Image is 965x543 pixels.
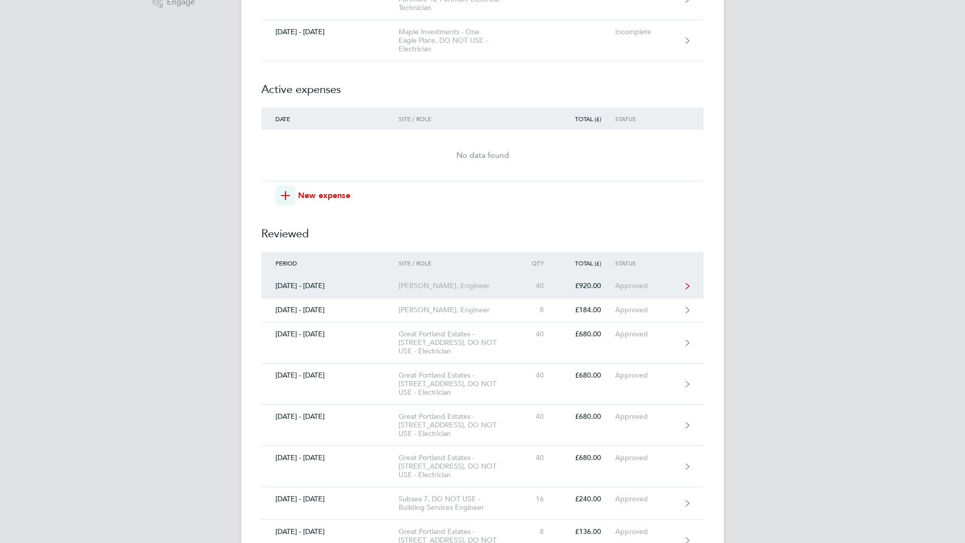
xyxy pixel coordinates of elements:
div: Approved [615,454,677,462]
button: New expense [275,186,350,206]
div: Approved [615,495,677,503]
div: [DATE] - [DATE] [261,454,399,462]
div: Qty [514,259,558,266]
div: £680.00 [558,412,615,421]
div: Total (£) [558,259,615,266]
div: Great Portland Estates - [STREET_ADDRESS], DO NOT USE - Electrician [399,454,514,479]
div: 8 [514,527,558,536]
div: [DATE] - [DATE] [261,495,399,503]
div: Great Portland Estates - [STREET_ADDRESS], DO NOT USE - Electrician [399,371,514,397]
div: Approved [615,306,677,314]
a: [DATE] - [DATE][PERSON_NAME], Engineer8£184.00Approved [261,298,704,322]
div: Incomplete [615,28,677,36]
div: Total (£) [558,115,615,122]
div: £136.00 [558,527,615,536]
div: Approved [615,527,677,536]
div: [DATE] - [DATE] [261,330,399,338]
a: [DATE] - [DATE]Great Portland Estates - [STREET_ADDRESS], DO NOT USE - Electrician40£680.00Approved [261,322,704,364]
div: [DATE] - [DATE] [261,371,399,380]
div: [PERSON_NAME], Engineer [399,282,514,290]
div: 40 [514,412,558,421]
div: Great Portland Estates - [STREET_ADDRESS], DO NOT USE - Electrician [399,412,514,438]
div: [DATE] - [DATE] [261,28,399,36]
div: £680.00 [558,454,615,462]
div: £680.00 [558,371,615,380]
a: [DATE] - [DATE]Great Portland Estates - [STREET_ADDRESS], DO NOT USE - Electrician40£680.00Approved [261,405,704,446]
a: [DATE] - [DATE][PERSON_NAME], Engineer40£920.00Approved [261,274,704,298]
h2: Active expenses [261,61,704,108]
div: 8 [514,306,558,314]
div: Date [261,115,399,122]
div: 40 [514,282,558,290]
div: Status [615,259,677,266]
div: £184.00 [558,306,615,314]
div: £920.00 [558,282,615,290]
div: Approved [615,412,677,421]
div: 40 [514,371,558,380]
a: [DATE] - [DATE]Subsea 7, DO NOT USE - Building Services Engineer16£240.00Approved [261,487,704,520]
span: Period [275,259,297,267]
h2: Reviewed [261,206,704,252]
div: [DATE] - [DATE] [261,527,399,536]
div: £240.00 [558,495,615,503]
div: Subsea 7, DO NOT USE - Building Services Engineer [399,495,514,512]
div: Approved [615,282,677,290]
div: Site / Role [399,115,514,122]
div: No data found [261,149,704,161]
div: Great Portland Estates - [STREET_ADDRESS], DO NOT USE - Electrician [399,330,514,355]
div: 16 [514,495,558,503]
div: 40 [514,454,558,462]
div: Site / Role [399,259,514,266]
div: Maple Investments - One Eagle Place, DO NOT USE - Electrician [399,28,514,53]
div: [DATE] - [DATE] [261,306,399,314]
span: New expense [298,190,350,202]
div: 40 [514,330,558,338]
a: [DATE] - [DATE]Great Portland Estates - [STREET_ADDRESS], DO NOT USE - Electrician40£680.00Approved [261,446,704,487]
div: [DATE] - [DATE] [261,282,399,290]
div: Approved [615,330,677,338]
div: £680.00 [558,330,615,338]
div: [PERSON_NAME], Engineer [399,306,514,314]
div: Approved [615,371,677,380]
div: Status [615,115,677,122]
div: [DATE] - [DATE] [261,412,399,421]
a: [DATE] - [DATE]Maple Investments - One Eagle Place, DO NOT USE - ElectricianIncomplete [261,20,704,61]
a: [DATE] - [DATE]Great Portland Estates - [STREET_ADDRESS], DO NOT USE - Electrician40£680.00Approved [261,364,704,405]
